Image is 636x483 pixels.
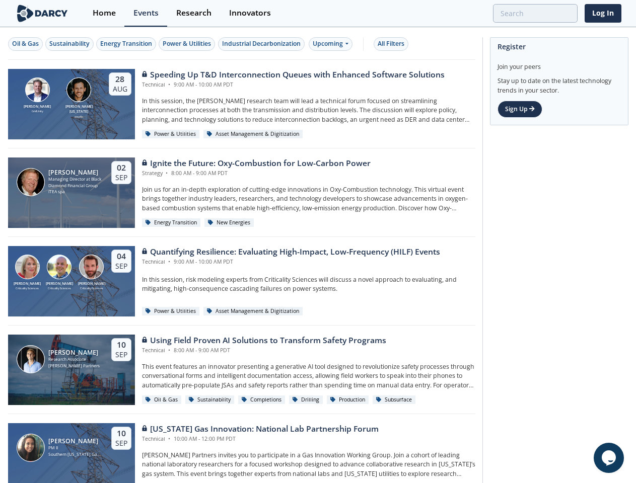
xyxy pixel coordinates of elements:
[142,307,200,316] div: Power & Utilities
[167,258,172,265] span: •
[142,218,201,227] div: Energy Transition
[115,429,127,439] div: 10
[45,37,94,51] button: Sustainability
[204,218,254,227] div: New Energies
[48,176,102,189] div: Managing Director at Black Diamond Financial Group
[167,435,172,442] span: •
[309,37,352,51] div: Upcoming
[79,255,104,279] img: Ross Dakin
[142,435,379,443] div: Technical 10:00 AM - 12:00 PM PDT
[115,340,127,350] div: 10
[17,434,45,462] img: Sheryldean Garcia
[48,169,102,176] div: [PERSON_NAME]
[142,275,475,294] p: In this session, risk modeling experts from Criticality Sciences will discuss a novel approach to...
[498,38,621,55] div: Register
[159,37,215,51] button: Power & Utilities
[222,39,301,48] div: Industrial Decarbonization
[203,130,303,139] div: Asset Management & Digitization
[48,363,100,369] div: [PERSON_NAME] Partners
[289,395,323,405] div: Drilling
[133,9,159,17] div: Events
[115,252,127,262] div: 04
[48,189,102,195] div: ITEA spa
[76,281,108,287] div: [PERSON_NAME]
[115,350,127,359] div: Sep
[8,335,475,405] a: Juan Mayol [PERSON_NAME] Research Associate [PERSON_NAME] Partners 10 Sep Using Field Proven AI S...
[17,345,45,373] img: Juan Mayol
[493,4,578,23] input: Advanced Search
[15,255,40,279] img: Susan Ginsburg
[163,39,211,48] div: Power & Utilities
[113,85,127,94] div: Aug
[238,395,286,405] div: Completions
[76,286,108,290] div: Criticality Sciences
[374,37,408,51] button: All Filters
[43,286,76,290] div: Criticality Sciences
[96,37,156,51] button: Energy Transition
[22,109,53,113] div: GridUnity
[8,37,43,51] button: Oil & Gas
[142,347,386,355] div: Technical 8:00 AM - 9:00 AM PDT
[167,81,172,88] span: •
[142,185,475,213] p: Join us for an in-depth exploration of cutting-edge innovations in Oxy-Combustion technology. Thi...
[12,39,39,48] div: Oil & Gas
[63,115,95,119] div: envelio
[8,246,475,316] a: Susan Ginsburg [PERSON_NAME] Criticality Sciences Ben Ruddell [PERSON_NAME] Criticality Sciences ...
[48,438,102,445] div: [PERSON_NAME]
[47,255,72,279] img: Ben Ruddell
[164,170,170,177] span: •
[17,168,45,196] img: Patrick Imeson
[229,9,271,17] div: Innovators
[185,395,235,405] div: Sustainability
[142,69,445,81] div: Speeding Up T&D Interconnection Queues with Enhanced Software Solutions
[142,246,440,258] div: Quantifying Resilience: Evaluating High-Impact, Low-Frequency (HILF) Events
[8,157,475,228] a: Patrick Imeson [PERSON_NAME] Managing Director at Black Diamond Financial Group ITEA spa 02 Sep I...
[142,362,475,390] p: This event features an innovator presenting a generative AI tool designed to revolutionize safety...
[100,39,152,48] div: Energy Transition
[48,451,102,458] div: Southern [US_STATE] Gas Company
[115,262,127,271] div: Sep
[142,258,440,266] div: Technical 9:00 AM - 10:00 AM PDT
[167,347,172,354] span: •
[22,104,53,110] div: [PERSON_NAME]
[115,163,127,173] div: 02
[378,39,404,48] div: All Filters
[48,445,102,451] div: PM II
[66,77,91,102] img: Luigi Montana
[498,55,621,71] div: Join your peers
[93,9,116,17] div: Home
[48,356,100,363] div: Research Associate
[142,395,182,405] div: Oil & Gas
[8,69,475,139] a: Brian Fitzsimons [PERSON_NAME] GridUnity Luigi Montana [PERSON_NAME][US_STATE] envelio 28 Aug Spe...
[142,97,475,124] p: In this session, the [PERSON_NAME] research team will lead a technical forum focused on streamlin...
[49,39,90,48] div: Sustainability
[48,349,100,356] div: [PERSON_NAME]
[142,423,379,435] div: [US_STATE] Gas Innovation: National Lab Partnership Forum
[115,439,127,448] div: Sep
[15,5,70,22] img: logo-wide.svg
[43,281,76,287] div: [PERSON_NAME]
[142,170,371,178] div: Strategy 8:00 AM - 9:00 AM PDT
[142,335,386,347] div: Using Field Proven AI Solutions to Transform Safety Programs
[594,443,626,473] iframe: chat widget
[218,37,305,51] button: Industrial Decarbonization
[203,307,303,316] div: Asset Management & Digitization
[585,4,621,23] a: Log In
[12,286,44,290] div: Criticality Sciences
[327,395,369,405] div: Production
[142,451,475,478] p: [PERSON_NAME] Partners invites you to participate in a Gas Innovation Working Group. Join a cohor...
[142,157,371,170] div: Ignite the Future: Oxy-Combustion for Low-Carbon Power
[142,81,445,89] div: Technical 9:00 AM - 10:00 AM PDT
[142,130,200,139] div: Power & Utilities
[498,101,542,118] a: Sign Up
[113,74,127,85] div: 28
[115,173,127,182] div: Sep
[498,71,621,95] div: Stay up to date on the latest technology trends in your sector.
[176,9,211,17] div: Research
[12,281,44,287] div: [PERSON_NAME]
[25,77,50,102] img: Brian Fitzsimons
[373,395,416,405] div: Subsurface
[63,104,95,115] div: [PERSON_NAME][US_STATE]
